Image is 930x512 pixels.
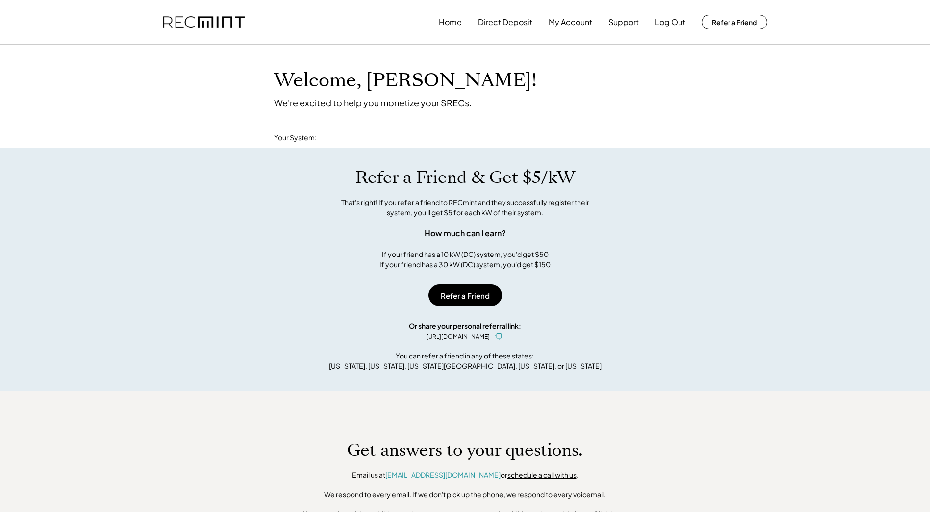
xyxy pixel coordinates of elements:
[329,351,602,371] div: You can refer a friend in any of these states: [US_STATE], [US_STATE], [US_STATE][GEOGRAPHIC_DATA...
[427,333,490,341] div: [URL][DOMAIN_NAME]
[428,284,502,306] button: Refer a Friend
[347,440,583,461] h1: Get answers to your questions.
[507,470,577,479] a: schedule a call with us
[330,197,600,218] div: That's right! If you refer a friend to RECmint and they successfully register their system, you'l...
[379,249,551,270] div: If your friend has a 10 kW (DC) system, you'd get $50 If your friend has a 30 kW (DC) system, you...
[409,321,521,331] div: Or share your personal referral link:
[608,12,639,32] button: Support
[324,490,606,500] div: We respond to every email. If we don't pick up the phone, we respond to every voicemail.
[385,470,501,479] a: [EMAIL_ADDRESS][DOMAIN_NAME]
[549,12,592,32] button: My Account
[655,12,685,32] button: Log Out
[274,133,317,143] div: Your System:
[439,12,462,32] button: Home
[352,470,578,480] div: Email us at or .
[478,12,532,32] button: Direct Deposit
[274,97,472,108] div: We're excited to help you monetize your SRECs.
[163,16,245,28] img: recmint-logotype%403x.png
[702,15,767,29] button: Refer a Friend
[355,167,575,188] h1: Refer a Friend & Get $5/kW
[425,228,506,239] div: How much can I earn?
[492,331,504,343] button: click to copy
[274,69,537,92] h1: Welcome, [PERSON_NAME]!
